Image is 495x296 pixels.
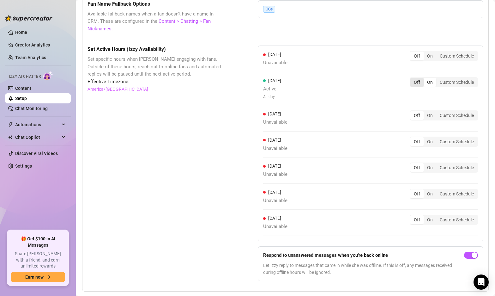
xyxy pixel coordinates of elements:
[88,78,226,86] span: Effective Timezone:
[410,51,478,61] div: segmented control
[410,163,424,172] div: Off
[424,163,436,172] div: On
[410,137,424,146] div: Off
[15,40,66,50] a: Creator Analytics
[15,96,27,101] a: Setup
[410,163,478,173] div: segmented control
[410,215,424,224] div: Off
[263,262,462,276] span: Let Izzy reply to messages that came in while she was offline. If this is off, any messages recei...
[8,135,12,139] img: Chat Copilot
[15,86,31,91] a: Content
[424,111,436,120] div: On
[424,78,436,87] div: On
[410,189,424,198] div: Off
[410,189,478,199] div: segmented control
[263,145,287,152] span: Unavailable
[263,59,287,67] span: Unavailable
[410,77,478,87] div: segmented control
[15,163,32,169] a: Settings
[88,10,226,33] span: Available fallback names when a fan doesn't have a name in CRM. These are configured in the .
[15,55,46,60] a: Team Analytics
[268,190,281,195] span: [DATE]
[88,0,226,8] h5: Fan Name Fallback Options
[263,171,287,178] span: Unavailable
[436,137,477,146] div: Custom Schedule
[88,46,226,53] h5: Set Active Hours (Izzy Availability)
[424,52,436,60] div: On
[410,110,478,120] div: segmented control
[263,119,287,126] span: Unavailable
[15,120,60,130] span: Automations
[88,18,211,32] a: Content > Chatting > Fan Nicknames
[268,78,281,83] span: [DATE]
[436,78,477,87] div: Custom Schedule
[424,189,436,198] div: On
[268,216,281,221] span: [DATE]
[15,132,60,142] span: Chat Copilot
[436,163,477,172] div: Custom Schedule
[11,251,65,269] span: Share [PERSON_NAME] with a friend, and earn unlimited rewards
[88,86,148,93] a: America/[GEOGRAPHIC_DATA]
[9,74,41,80] span: Izzy AI Chatter
[11,272,65,282] button: Earn nowarrow-right
[410,137,478,147] div: segmented control
[424,137,436,146] div: On
[268,111,281,116] span: [DATE]
[268,138,281,143] span: [DATE]
[25,274,44,280] span: Earn now
[46,275,51,279] span: arrow-right
[410,111,424,120] div: Off
[43,71,53,80] img: AI Chatter
[474,274,489,290] div: Open Intercom Messenger
[436,111,477,120] div: Custom Schedule
[8,122,13,127] span: thunderbolt
[268,52,281,57] span: [DATE]
[263,197,287,205] span: Unavailable
[263,94,281,100] span: All day
[410,52,424,60] div: Off
[268,163,281,169] span: [DATE]
[263,85,281,93] span: Active
[11,236,65,248] span: 🎁 Get $100 in AI Messages
[436,52,477,60] div: Custom Schedule
[263,223,287,231] span: Unavailable
[410,78,424,87] div: Off
[263,6,275,13] span: OGs
[15,106,48,111] a: Chat Monitoring
[424,215,436,224] div: On
[436,189,477,198] div: Custom Schedule
[15,151,58,156] a: Discover Viral Videos
[5,15,52,22] img: logo-BBDzfeDw.svg
[436,215,477,224] div: Custom Schedule
[263,252,388,258] strong: Respond to unanswered messages when you're back online
[410,215,478,225] div: segmented control
[88,56,226,78] span: Set specific hours when [PERSON_NAME] engaging with fans. Outside of these hours, reach out to on...
[15,30,27,35] a: Home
